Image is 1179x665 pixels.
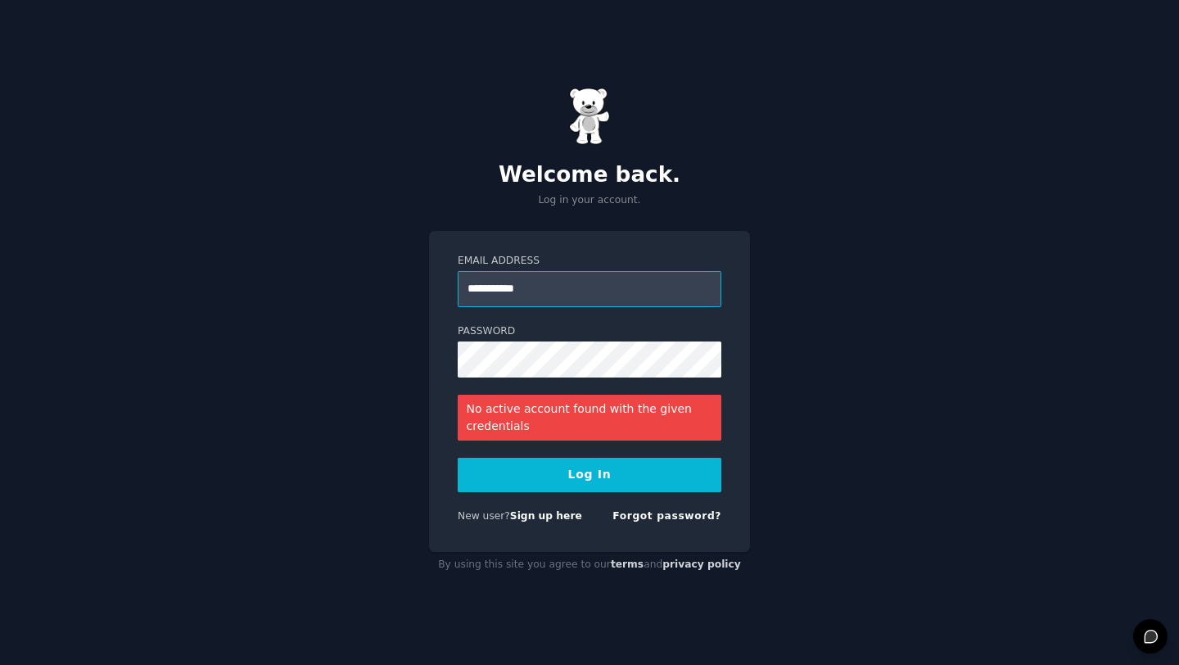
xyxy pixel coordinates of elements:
img: Gummy Bear [569,88,610,145]
label: Password [458,324,721,339]
a: privacy policy [662,559,741,570]
span: New user? [458,510,510,522]
a: terms [611,559,644,570]
div: No active account found with the given credentials [458,395,721,441]
div: By using this site you agree to our and [429,552,750,578]
a: Sign up here [510,510,582,522]
h2: Welcome back. [429,162,750,188]
p: Log in your account. [429,193,750,208]
button: Log In [458,458,721,492]
label: Email Address [458,254,721,269]
a: Forgot password? [612,510,721,522]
